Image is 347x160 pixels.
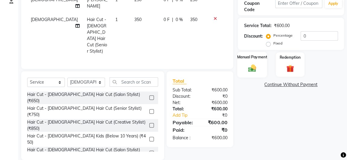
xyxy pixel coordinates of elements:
span: | [172,17,173,23]
span: 350 [190,17,197,22]
div: Hair Cut - [DEMOGRAPHIC_DATA] Hair Cut (Creative Stylist) (₹850) [27,119,147,132]
div: Discount: [244,33,263,39]
div: ₹0 [200,126,232,134]
input: Search or Scan [110,77,158,87]
a: Add Tip [168,112,205,118]
img: _cash.svg [246,63,259,73]
a: Continue Without Payment [239,82,343,88]
div: ₹0 [200,93,232,100]
div: ₹600.00 [200,106,232,112]
div: Hair Cut - [DEMOGRAPHIC_DATA] Hair Cut (Salon Stylist) (₹350) [27,147,147,159]
span: 1 [115,17,118,22]
div: ₹600.00 [200,87,232,93]
span: Total [173,78,186,84]
img: _gift.svg [284,64,297,73]
div: Hair Cut - [DEMOGRAPHIC_DATA] Kids (Below 10 Years) (₹450) [27,133,147,146]
span: Hair Cut - [DEMOGRAPHIC_DATA] Hair Cut (Senior Stylist) [87,17,107,54]
label: Fixed [273,41,282,46]
span: 0 % [176,17,183,23]
div: Payable: [168,119,200,126]
label: Manual Payment [237,54,267,60]
span: [DEMOGRAPHIC_DATA] [31,17,78,22]
div: Coupon Code [244,0,275,13]
div: Total: [168,106,200,112]
div: ₹600.00 [200,100,232,106]
span: 0 F [164,17,170,23]
div: Sub Total: [168,87,200,93]
span: 350 [134,17,142,22]
div: Hair Cut - [DEMOGRAPHIC_DATA] Hair Cut (Senior Stylist) (₹750) [27,105,147,118]
div: ₹0 [205,112,232,118]
div: ₹600.00 [274,23,289,29]
label: Percentage [273,33,292,38]
div: Net: [168,100,200,106]
label: Redemption [280,55,301,60]
div: Discount: [168,93,200,100]
div: ₹600.00 [200,119,232,126]
div: Hair Cut - [DEMOGRAPHIC_DATA] Hair Cut (Salon Stylist) (₹650) [27,91,147,104]
div: Service Total: [244,23,271,29]
div: Balance : [168,135,200,141]
div: Paid: [168,126,200,134]
div: ₹600.00 [200,135,232,141]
